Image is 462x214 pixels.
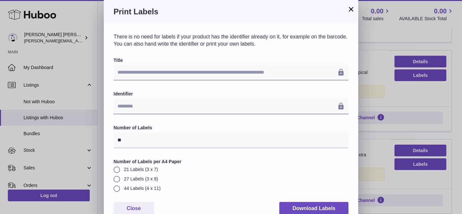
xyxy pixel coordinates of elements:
[347,5,355,13] button: ×
[114,57,348,64] label: Title
[114,33,348,47] p: There is no need for labels if your product has the identifier already on it, for example on the ...
[114,91,348,97] label: Identifier
[114,176,348,182] label: 27 Labels (3 x 9)
[114,185,348,192] label: 44 Labels (4 x 11)
[114,159,348,165] label: Number of Labels per A4 Paper
[114,166,348,173] label: 21 Labels (3 x 7)
[114,125,348,131] label: Number of Labels
[114,7,348,17] h3: Print Labels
